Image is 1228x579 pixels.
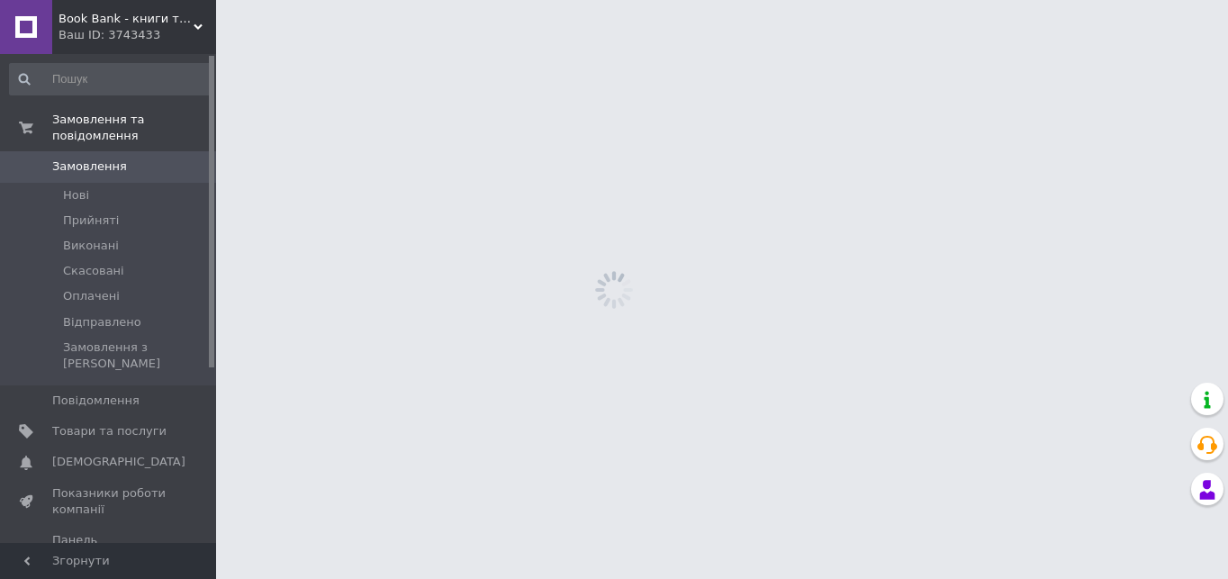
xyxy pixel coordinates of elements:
span: Замовлення та повідомлення [52,112,216,144]
span: Оплачені [63,288,120,304]
span: Book Bank - книги та канцелярія [59,11,194,27]
span: Виконані [63,238,119,254]
span: [DEMOGRAPHIC_DATA] [52,454,185,470]
span: Замовлення [52,158,127,175]
span: Нові [63,187,89,204]
span: Відправлено [63,314,141,330]
input: Пошук [9,63,212,95]
span: Панель управління [52,532,167,565]
span: Показники роботи компанії [52,485,167,518]
span: Замовлення з [PERSON_NAME] [63,339,211,372]
div: Ваш ID: 3743433 [59,27,216,43]
span: Прийняті [63,213,119,229]
span: Повідомлення [52,393,140,409]
span: Скасовані [63,263,124,279]
span: Товари та послуги [52,423,167,439]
